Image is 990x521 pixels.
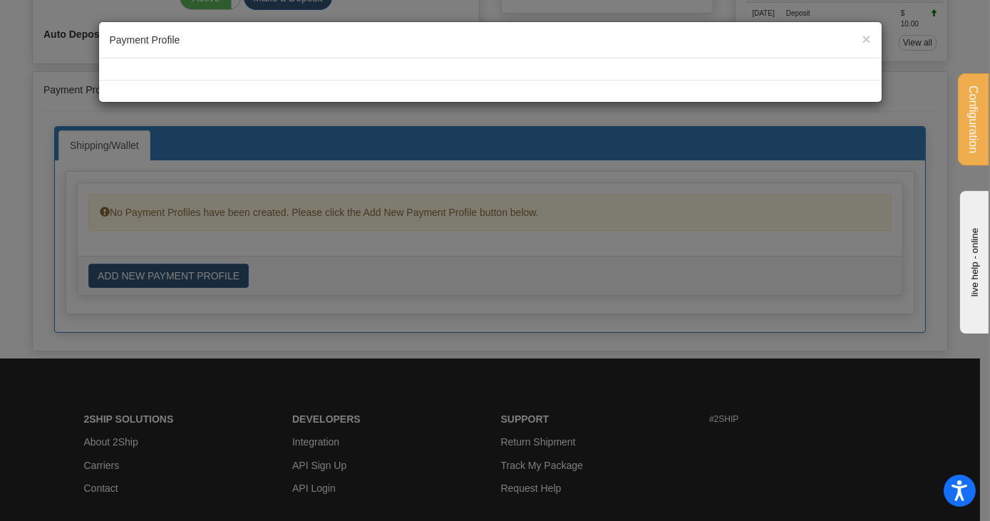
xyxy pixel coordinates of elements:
div: live help - online [11,12,132,23]
button: Close [862,31,870,46]
button: Configuration [958,73,989,165]
span: × [862,31,870,47]
h5: Payment Profile [110,33,871,47]
iframe: chat widget [957,187,989,333]
div: Payment Profiles : [33,72,947,351]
